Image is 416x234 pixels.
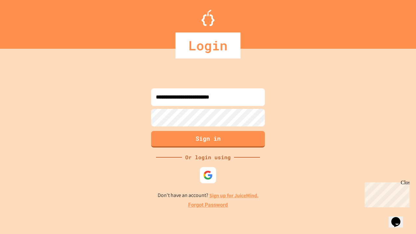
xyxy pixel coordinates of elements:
[209,192,259,199] a: Sign up for JuiceMind.
[201,10,214,26] img: Logo.svg
[389,208,409,227] iframe: chat widget
[158,191,259,200] p: Don't have an account?
[362,180,409,207] iframe: chat widget
[182,153,234,161] div: Or login using
[151,131,265,148] button: Sign in
[203,170,213,180] img: google-icon.svg
[188,201,228,209] a: Forgot Password
[3,3,45,41] div: Chat with us now!Close
[175,32,240,58] div: Login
